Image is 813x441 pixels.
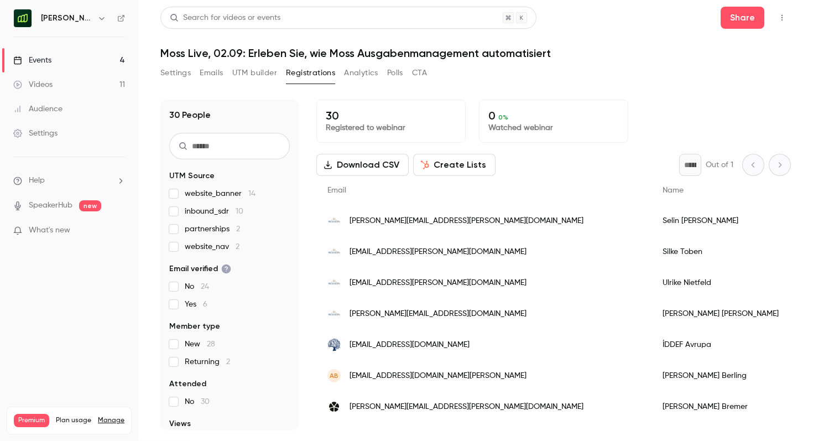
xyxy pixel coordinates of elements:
button: Registrations [286,64,335,82]
h6: [PERSON_NAME] [GEOGRAPHIC_DATA] [41,13,93,24]
button: Share [721,7,764,29]
span: [EMAIL_ADDRESS][PERSON_NAME][DOMAIN_NAME] [350,246,527,258]
img: iddef.eu [327,338,341,351]
div: Audience [13,103,62,115]
p: Out of 1 [706,159,733,170]
span: [PERSON_NAME][EMAIL_ADDRESS][PERSON_NAME][DOMAIN_NAME] [350,215,583,227]
li: help-dropdown-opener [13,175,125,186]
span: 6 [203,300,207,308]
h1: 30 People [169,108,211,122]
span: Email verified [169,263,231,274]
span: website_nav [185,241,239,252]
span: No [185,396,210,407]
span: Plan usage [56,416,91,425]
img: melchers.de [327,276,341,289]
img: melchers.de [327,245,341,258]
span: 2 [226,358,230,366]
span: UTM Source [169,170,215,181]
button: Polls [387,64,403,82]
div: Settings [13,128,58,139]
span: AB [330,371,338,381]
span: website_banner [185,188,256,199]
p: 30 [326,109,456,122]
span: 28 [207,340,215,348]
div: Events [13,55,51,66]
p: 0 [488,109,619,122]
span: [EMAIL_ADDRESS][PERSON_NAME][DOMAIN_NAME] [350,277,527,289]
span: Views [169,418,191,429]
span: Email [327,186,346,194]
button: CTA [412,64,427,82]
div: Videos [13,79,53,90]
img: melchers.de [327,214,341,227]
iframe: Noticeable Trigger [112,226,125,236]
span: 14 [248,190,256,198]
span: Attended [169,378,206,390]
button: UTM builder [232,64,277,82]
span: new [79,200,101,211]
a: Manage [98,416,124,425]
button: Download CSV [316,154,409,176]
span: Help [29,175,45,186]
p: Watched webinar [488,122,619,133]
span: 30 [201,398,210,406]
span: Member type [169,321,220,332]
button: Analytics [344,64,378,82]
button: Settings [160,64,191,82]
span: [EMAIL_ADDRESS][DOMAIN_NAME] [350,339,470,351]
span: inbound_sdr [185,206,243,217]
span: partnerships [185,224,240,235]
span: 2 [236,243,239,251]
button: Emails [200,64,223,82]
img: sewts.de [327,400,341,413]
span: 2 [236,225,240,233]
span: 0 % [498,113,508,121]
div: Search for videos or events [170,12,280,24]
span: [PERSON_NAME][EMAIL_ADDRESS][PERSON_NAME][DOMAIN_NAME] [350,401,583,413]
span: What's new [29,225,70,236]
img: melchers.de [327,307,341,320]
button: Create Lists [413,154,496,176]
span: [EMAIL_ADDRESS][DOMAIN_NAME][PERSON_NAME] [350,370,527,382]
span: New [185,339,215,350]
p: Registered to webinar [326,122,456,133]
a: SpeakerHub [29,200,72,211]
span: Yes [185,299,207,310]
h1: Moss Live, 02.09: Erleben Sie, wie Moss Ausgabenmanagement automatisiert [160,46,791,60]
span: 24 [201,283,209,290]
span: Name [663,186,684,194]
span: 10 [236,207,243,215]
span: Premium [14,414,49,427]
span: No [185,281,209,292]
span: Returning [185,356,230,367]
span: [PERSON_NAME][EMAIL_ADDRESS][DOMAIN_NAME] [350,308,527,320]
img: Moss Deutschland [14,9,32,27]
